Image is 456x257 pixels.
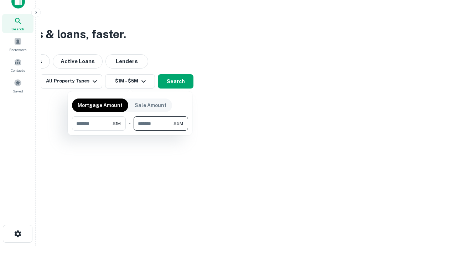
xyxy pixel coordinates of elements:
[135,101,166,109] p: Sale Amount
[420,200,456,234] iframe: Chat Widget
[78,101,123,109] p: Mortgage Amount
[129,116,131,131] div: -
[113,120,121,127] span: $1M
[173,120,183,127] span: $5M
